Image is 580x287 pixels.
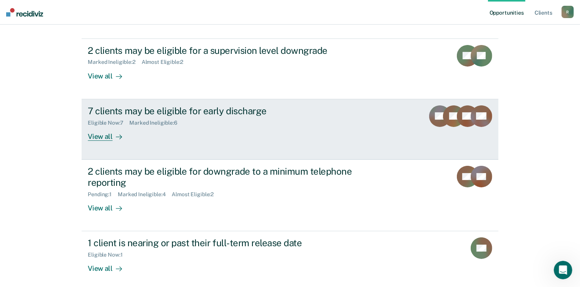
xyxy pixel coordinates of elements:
div: Marked Ineligible : 6 [129,120,183,126]
div: 2 clients may be eligible for a supervision level downgrade [88,45,358,56]
div: Eligible Now : 1 [88,252,129,258]
div: Eligible Now : 7 [88,120,129,126]
button: R [562,6,574,18]
a: 2 clients may be eligible for downgrade to a minimum telephone reportingPending:1Marked Ineligibl... [82,160,498,231]
div: Marked Ineligible : 2 [88,59,141,65]
iframe: Intercom live chat [554,261,572,279]
a: 2 clients may be eligible for a supervision level downgradeMarked Ineligible:2Almost Eligible:2Vi... [82,38,498,99]
div: Almost Eligible : 2 [172,191,220,198]
div: 2 clients may be eligible for downgrade to a minimum telephone reporting [88,166,358,188]
div: 7 clients may be eligible for early discharge [88,105,358,117]
div: View all [88,126,131,141]
img: Recidiviz [6,8,43,17]
div: View all [88,258,131,273]
div: Almost Eligible : 2 [142,59,190,65]
div: Pending : 1 [88,191,118,198]
div: 1 client is nearing or past their full-term release date [88,237,358,249]
div: Marked Ineligible : 4 [118,191,172,198]
div: View all [88,197,131,212]
a: 7 clients may be eligible for early dischargeEligible Now:7Marked Ineligible:6View all [82,99,498,160]
div: View all [88,65,131,80]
